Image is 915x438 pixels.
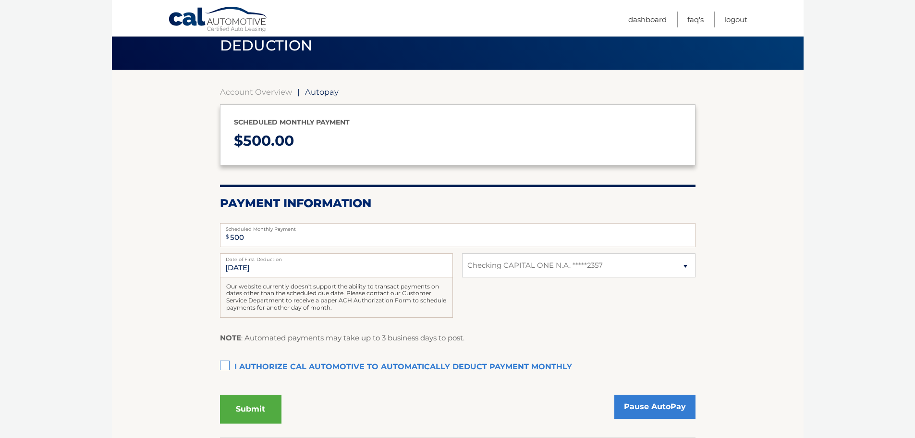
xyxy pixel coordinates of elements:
label: Date of First Deduction [220,253,453,261]
a: Dashboard [628,12,667,27]
p: Scheduled monthly payment [234,116,682,128]
a: Cal Automotive [168,6,269,34]
label: Scheduled Monthly Payment [220,223,695,231]
span: 500.00 [243,132,294,150]
a: Logout [724,12,747,27]
div: Our website currently doesn't support the ability to transact payments on dates other than the sc... [220,277,453,318]
p: $ [234,128,682,154]
span: Autopay [305,87,339,97]
a: FAQ's [687,12,704,27]
span: | [297,87,300,97]
span: Enroll in automatic recurring monthly payment deduction [220,22,650,54]
strong: NOTE [220,333,241,342]
h2: Payment Information [220,196,695,211]
a: Pause AutoPay [614,395,695,419]
button: Submit [220,395,281,424]
span: $ [223,226,232,248]
a: Account Overview [220,87,292,97]
input: Payment Amount [220,223,695,247]
p: : Automated payments may take up to 3 business days to post. [220,332,464,344]
input: Payment Date [220,253,453,277]
label: I authorize cal automotive to automatically deduct payment monthly [220,358,695,377]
